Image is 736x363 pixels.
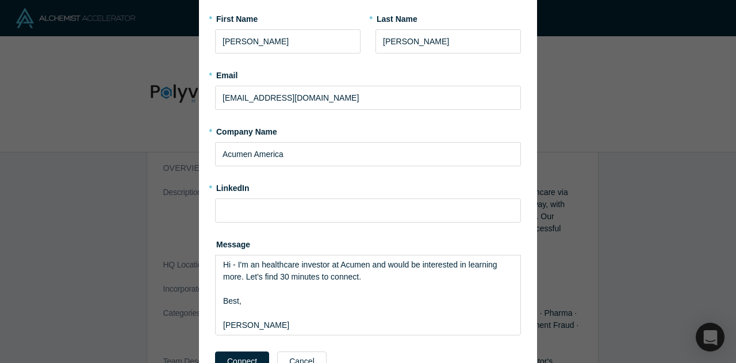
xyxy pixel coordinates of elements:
[215,9,361,25] label: First Name
[223,296,241,305] span: Best,
[215,235,521,251] label: Message
[375,9,521,25] label: Last Name
[223,260,500,281] span: Hi - I'm an healthcare investor at Acumen and would be interested in learning more. Let's find 30...
[215,122,521,138] label: Company Name
[223,259,513,331] div: rdw-editor
[215,178,250,194] label: LinkedIn
[215,66,521,82] label: Email
[215,255,521,335] div: rdw-wrapper
[223,320,289,330] span: [PERSON_NAME]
